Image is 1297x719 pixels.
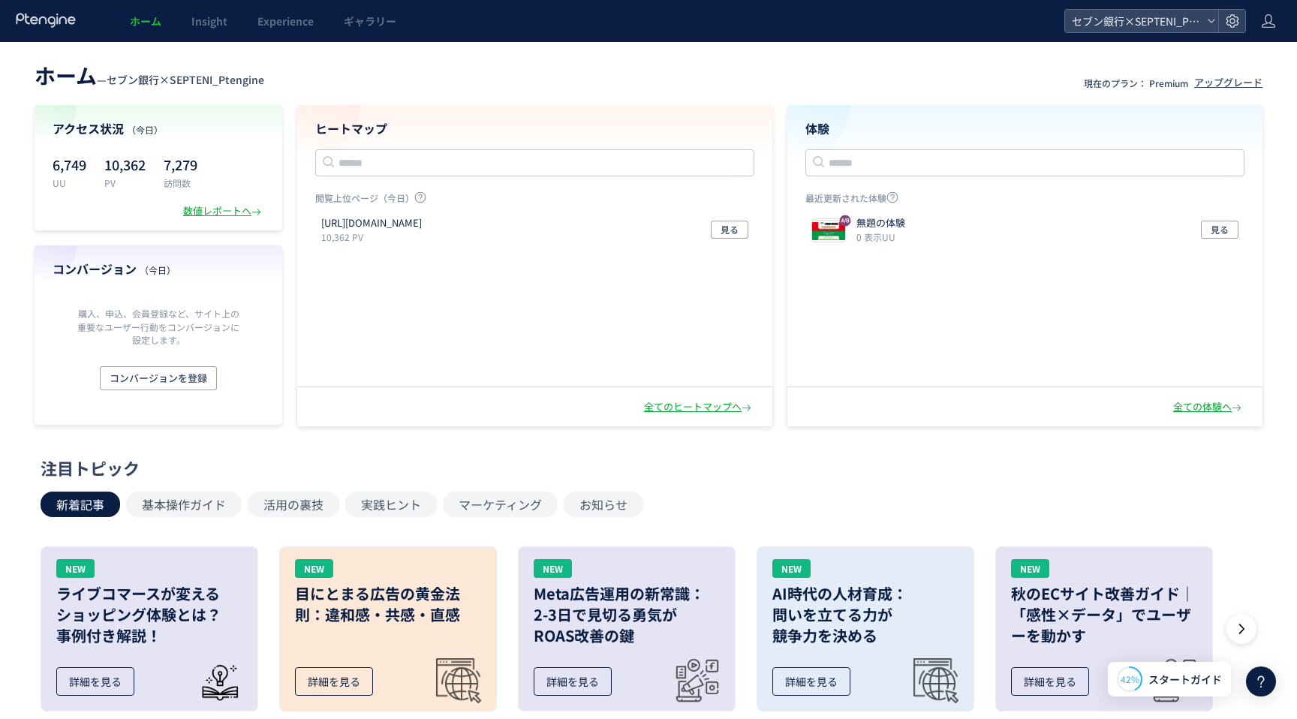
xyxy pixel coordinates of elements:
[321,230,428,243] p: 10,362 PV
[126,492,242,517] button: 基本操作ガイド
[315,120,754,137] h4: ヒートマップ
[345,492,437,517] button: 実践ヒント
[191,14,227,29] span: Insight
[321,216,422,230] p: https://sevenbank.co.jp/oos/adv/tmp_233_11.html
[183,204,264,218] div: 数値レポートへ
[1194,76,1262,90] div: アップグレード
[1011,583,1197,646] h3: 秋のECサイト改善ガイド｜「感性×データ」でユーザーを動かす
[1011,559,1049,578] div: NEW
[805,191,1244,210] p: 最近更新された体験
[127,123,163,136] span: （今日）
[100,366,217,390] button: コンバージョンを登録
[534,583,720,646] h3: Meta広告運用の新常識： 2-3日で見切る勇気が ROAS改善の鍵
[53,120,264,137] h4: アクセス状況
[164,176,197,189] p: 訪問数
[41,546,258,711] a: NEWライブコマースが変えるショッピング体験とは？事例付き解説！詳細を見る
[107,72,264,87] span: セブン銀行×SEPTENI_Ptengine
[564,492,643,517] button: お知らせ
[56,667,134,696] div: 詳細を見る
[757,546,974,711] a: NEWAI時代の人材育成：問いを立てる力が競争力を決める詳細を見る
[104,152,146,176] p: 10,362
[1201,221,1238,239] button: 見る
[721,221,739,239] span: 見る
[130,14,161,29] span: ホーム
[443,492,558,517] button: マーケティング
[856,216,905,230] p: 無題の体験
[279,546,497,711] a: NEW目にとまる広告の黄金法則：違和感・共感・直感詳細を見る
[534,667,612,696] div: 詳細を見る
[53,260,264,278] h4: コンバージョン
[164,152,197,176] p: 7,279
[534,559,572,578] div: NEW
[74,307,243,345] p: 購入、申込、会員登録など、サイト上の重要なユーザー行動をコンバージョンに設定します。
[35,60,264,90] div: —
[812,221,845,242] img: f6a31d02a0aed47eab06e85d922b76521756171214424.jpeg
[35,60,97,90] span: ホーム
[56,559,95,578] div: NEW
[995,546,1213,711] a: NEW秋のECサイト改善ガイド｜「感性×データ」でユーザーを動かす詳細を見る
[772,583,958,646] h3: AI時代の人材育成： 問いを立てる力が 競争力を決める
[140,263,176,276] span: （今日）
[315,191,754,210] p: 閲覧上位ページ（今日）
[295,583,481,625] h3: 目にとまる広告の黄金法則：違和感・共感・直感
[53,176,86,189] p: UU
[772,559,811,578] div: NEW
[344,14,396,29] span: ギャラリー
[41,492,120,517] button: 新着記事
[856,230,895,243] i: 0 表示UU
[53,152,86,176] p: 6,749
[104,176,146,189] p: PV
[1211,221,1229,239] span: 見る
[257,14,314,29] span: Experience
[644,400,754,414] div: 全てのヒートマップへ
[1148,672,1222,687] span: スタートガイド
[772,667,850,696] div: 詳細を見る
[295,559,333,578] div: NEW
[518,546,736,711] a: NEWMeta広告運用の新常識：2-3日で見切る勇気がROAS改善の鍵詳細を見る
[1067,10,1201,32] span: セブン銀行×SEPTENI_Ptengine
[711,221,748,239] button: 見る
[41,456,1249,480] div: 注目トピック
[1121,672,1139,685] span: 42%
[295,667,373,696] div: 詳細を見る
[805,120,1244,137] h4: 体験
[1173,400,1244,414] div: 全ての体験へ
[248,492,339,517] button: 活用の裏技
[1011,667,1089,696] div: 詳細を見る
[110,366,207,390] span: コンバージョンを登録
[1084,77,1188,89] p: 現在のプラン： Premium
[56,583,242,646] h3: ライブコマースが変える ショッピング体験とは？ 事例付き解説！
